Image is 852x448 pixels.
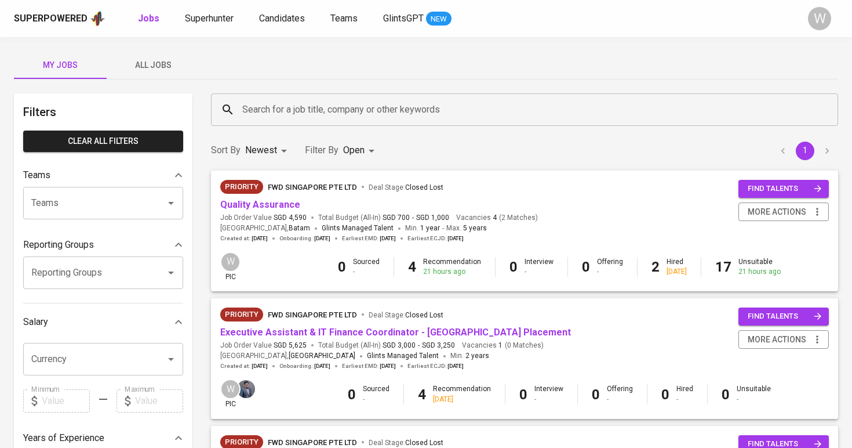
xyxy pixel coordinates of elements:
span: Created at : [220,362,268,370]
div: W [220,252,241,272]
div: 21 hours ago [738,267,781,277]
div: New Job received from Demand Team [220,180,263,194]
span: [DATE] [252,234,268,243]
div: Salary [23,310,183,334]
a: Superpoweredapp logo [14,10,105,27]
a: Candidates [259,12,307,26]
div: Interview [534,384,563,404]
span: Closed Lost [405,311,443,319]
span: Job Order Value [220,213,307,223]
span: - [418,341,420,351]
span: Candidates [259,13,305,24]
b: 0 [338,259,346,275]
div: Hired [667,257,687,277]
img: app logo [90,10,105,27]
span: [GEOGRAPHIC_DATA] , [220,351,355,362]
span: Glints Managed Talent [322,224,394,232]
p: Reporting Groups [23,238,94,252]
div: Newest [245,140,291,161]
span: Closed Lost [405,439,443,447]
p: Salary [23,315,48,329]
span: Earliest EMD : [342,234,396,243]
span: Deal Stage : [369,183,443,192]
b: 0 [348,386,356,403]
span: Batam [289,223,310,234]
span: find talents [748,310,822,323]
div: - [534,395,563,404]
button: find talents [738,180,829,198]
div: [DATE] [667,267,687,277]
b: 0 [519,386,527,403]
div: Reporting Groups [23,233,183,256]
span: find talents [748,182,822,196]
h6: Filters [23,103,183,121]
div: - [353,267,380,277]
span: [DATE] [380,362,396,370]
span: Deal Stage : [369,311,443,319]
div: Recommendation [423,257,481,277]
div: - [525,267,554,277]
div: Sourced [363,384,389,404]
span: Open [343,144,365,156]
span: Priority [220,309,263,320]
button: more actions [738,330,829,349]
span: Max. [446,224,487,232]
div: Unsuitable [737,384,771,404]
b: 0 [509,259,518,275]
div: - [597,267,623,277]
span: 2 years [465,352,489,360]
p: Newest [245,143,277,157]
p: Sort By [211,143,241,157]
span: more actions [748,205,806,219]
span: [DATE] [252,362,268,370]
p: Filter By [305,143,338,157]
a: GlintsGPT NEW [383,12,452,26]
div: - [363,395,389,404]
span: more actions [748,333,806,347]
button: page 1 [796,142,814,160]
div: Recommendation [433,384,491,404]
span: Vacancies ( 2 Matches ) [456,213,538,223]
span: [DATE] [447,234,464,243]
span: Priority [220,436,263,448]
p: Years of Experience [23,431,104,445]
b: 4 [408,259,416,275]
span: Job Order Value [220,341,307,351]
div: - [737,395,771,404]
b: 2 [651,259,660,275]
span: Total Budget (All-In) [318,213,449,223]
span: [DATE] [447,362,464,370]
span: FWD Singapore Pte Ltd [268,183,357,192]
span: Created at : [220,234,268,243]
div: [DATE] [433,395,491,404]
div: W [808,7,831,30]
div: Hired [676,384,693,404]
span: Min. [450,352,489,360]
div: - [676,395,693,404]
a: Superhunter [185,12,236,26]
nav: pagination navigation [772,142,838,160]
b: 4 [418,386,426,403]
span: Glints Managed Talent [367,352,439,360]
div: New Job received from Demand Team [220,308,263,321]
button: more actions [738,203,829,222]
span: Earliest ECJD : [407,362,464,370]
button: Clear All filters [23,131,183,152]
span: SGD 700 [383,213,410,223]
b: 0 [592,386,600,403]
input: Value [42,389,90,413]
span: [GEOGRAPHIC_DATA] [289,351,355,362]
span: SGD 3,000 [383,341,416,351]
a: Teams [330,12,360,26]
span: Onboarding : [279,362,330,370]
span: SGD 4,590 [274,213,307,223]
img: jhon@glints.com [237,380,255,398]
span: - [412,213,414,223]
button: Open [163,351,179,367]
span: Teams [330,13,358,24]
span: - [442,223,444,234]
span: Priority [220,181,263,193]
span: FWD Singapore Pte Ltd [268,438,357,447]
span: FWD Singapore Pte Ltd [268,310,357,319]
span: 1 [497,341,503,351]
